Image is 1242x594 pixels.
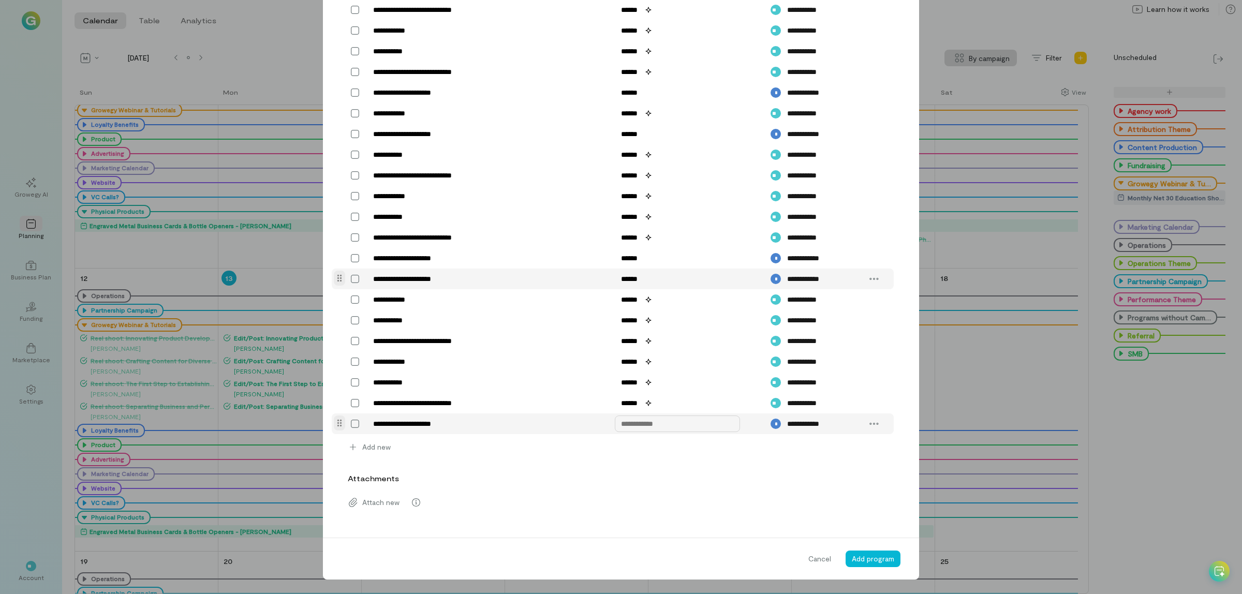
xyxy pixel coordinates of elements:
[348,473,399,484] label: Attachments
[808,554,831,564] span: Cancel
[852,554,894,563] span: Add program
[342,492,900,513] div: Attach new
[362,442,391,452] span: Add new
[846,551,900,567] button: Add program
[362,497,400,508] span: Attach new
